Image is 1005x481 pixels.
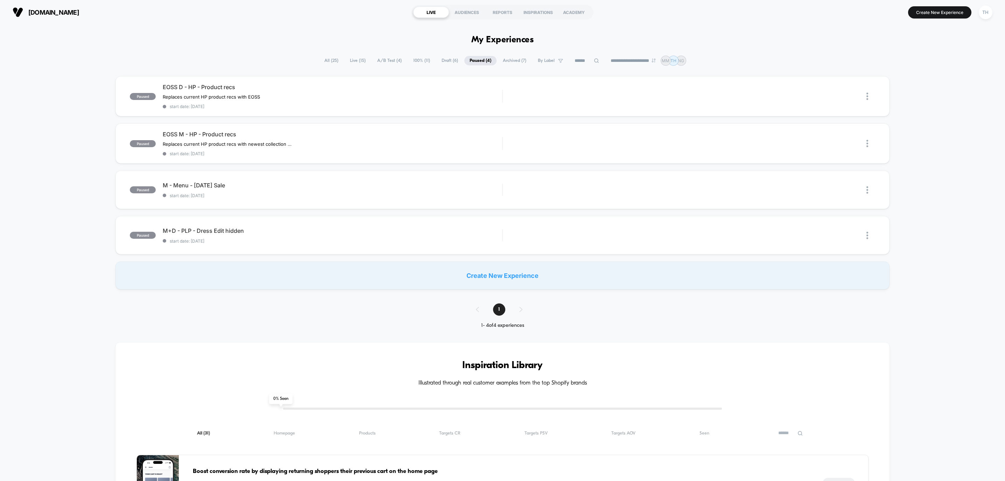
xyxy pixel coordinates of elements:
[13,7,23,17] img: Visually logo
[197,431,210,436] span: All
[866,140,868,147] img: close
[525,431,548,436] span: Targets PSV
[485,7,520,18] div: REPORTS
[464,56,497,65] span: Paused ( 4 )
[193,467,808,476] span: Boost conversion rate by displaying returning shoppers their previous cart on the home page
[115,261,889,289] div: Create New Experience
[136,380,868,387] h4: Illustrated through real customer examples from the top Shopify brands
[163,227,502,234] span: M+D - PLP - Dress Edit hidden
[163,151,502,156] span: start date: [DATE]
[611,431,635,436] span: Targets AOV
[163,238,502,244] span: start date: [DATE]
[269,394,293,404] span: 0 % Seen
[28,9,79,16] span: [DOMAIN_NAME]
[130,186,156,193] span: paused
[163,141,293,147] span: Replaces current HP product recs with newest collection (pre fall 2025)
[319,56,344,65] span: All ( 25 )
[520,7,556,18] div: INSPIRATIONS
[493,303,505,316] span: 1
[538,58,555,63] span: By Label
[163,84,502,91] span: EOSS D - HP - Product recs
[700,431,709,436] span: Seen
[498,56,532,65] span: Archived ( 7 )
[662,58,669,63] p: MM
[163,182,502,189] span: M - Menu - [DATE] Sale
[163,131,502,138] span: EOSS M - HP - Product recs
[274,431,295,436] span: Homepage
[413,7,449,18] div: LIVE
[471,35,534,45] h1: My Experiences
[203,431,210,436] span: ( 31 )
[136,360,868,371] h3: Inspiration Library
[163,193,502,198] span: start date: [DATE]
[866,232,868,239] img: close
[556,7,592,18] div: ACADEMY
[678,58,684,63] p: NG
[130,232,156,239] span: paused
[372,56,407,65] span: A/B Test ( 4 )
[866,186,868,194] img: close
[469,323,536,329] div: 1 - 4 of 4 experiences
[866,93,868,100] img: close
[163,104,502,109] span: start date: [DATE]
[977,5,995,20] button: TH
[345,56,371,65] span: Live ( 15 )
[10,7,81,18] button: [DOMAIN_NAME]
[359,431,375,436] span: Products
[652,58,656,63] img: end
[670,58,676,63] p: TH
[130,140,156,147] span: paused
[979,6,992,19] div: TH
[436,56,463,65] span: Draft ( 6 )
[449,7,485,18] div: AUDIENCES
[439,431,461,436] span: Targets CR
[130,93,156,100] span: paused
[408,56,435,65] span: 100% ( 11 )
[163,94,260,100] span: Replaces current HP product recs with EOSS
[908,6,971,19] button: Create New Experience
